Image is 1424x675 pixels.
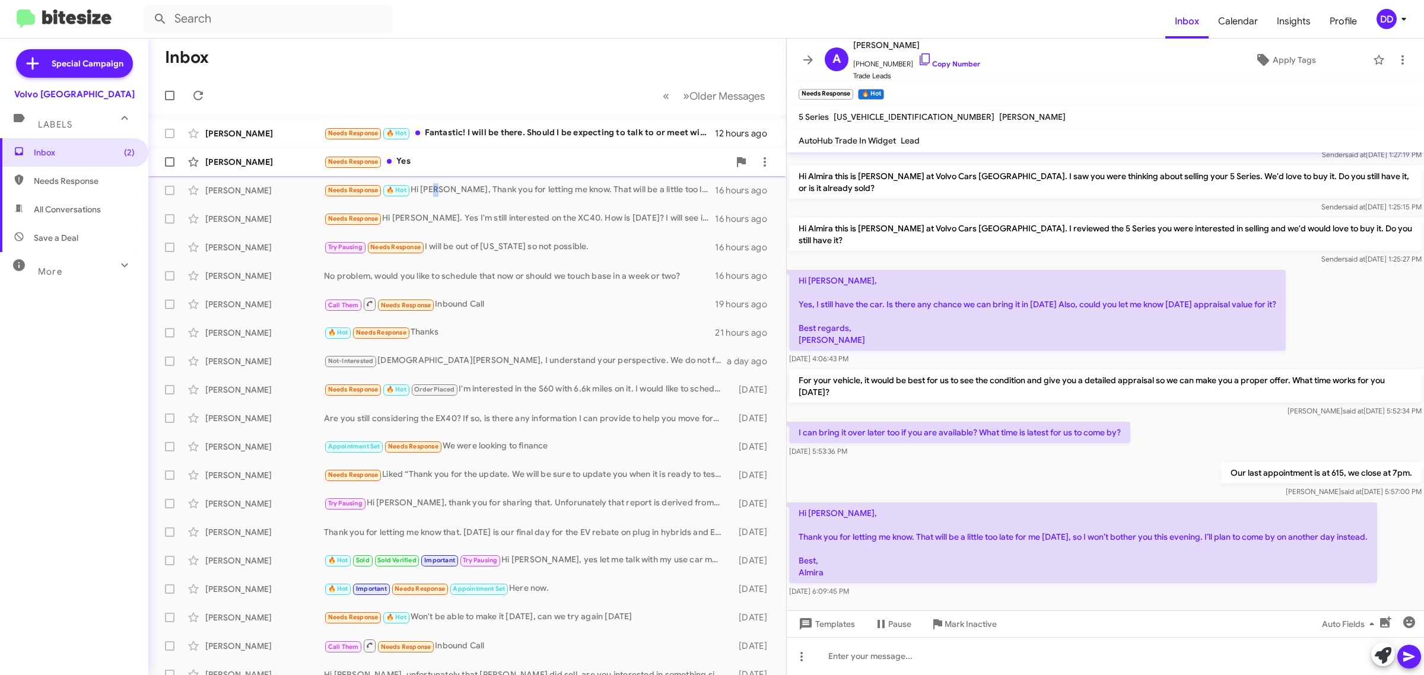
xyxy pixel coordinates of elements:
[324,496,727,510] div: Hi [PERSON_NAME], thank you for sharing that. Unforunately that report is derived from our servic...
[727,612,777,623] div: [DATE]
[328,556,348,564] span: 🔥 Hot
[676,84,772,108] button: Next
[1165,4,1209,39] a: Inbox
[424,556,455,564] span: Important
[386,186,406,194] span: 🔥 Hot
[715,184,777,196] div: 16 hours ago
[16,49,133,78] a: Special Campaign
[1345,150,1366,159] span: said at
[799,112,829,122] span: 5 Series
[1321,202,1422,211] span: Sender [DATE] 1:25:15 PM
[787,613,864,635] button: Templates
[205,241,324,253] div: [PERSON_NAME]
[205,156,324,168] div: [PERSON_NAME]
[356,329,406,336] span: Needs Response
[205,184,324,196] div: [PERSON_NAME]
[858,89,883,100] small: 🔥 Hot
[727,526,777,538] div: [DATE]
[1321,254,1422,263] span: Sender [DATE] 1:25:27 PM
[1344,202,1365,211] span: said at
[328,499,363,507] span: Try Pausing
[324,468,727,482] div: Liked “Thank you for the update. We will be sure to update you when it is ready to test drive.”
[1377,9,1397,29] div: DD
[715,298,777,310] div: 19 hours ago
[715,128,777,139] div: 12 hours ago
[799,135,896,146] span: AutoHub Trade In Widget
[324,212,715,225] div: Hi [PERSON_NAME]. Yes I'm still interested on the XC40. How is [DATE]? I will see if it's possibl...
[727,469,777,481] div: [DATE]
[205,469,324,481] div: [PERSON_NAME]
[328,215,379,222] span: Needs Response
[205,298,324,310] div: [PERSON_NAME]
[205,555,324,566] div: [PERSON_NAME]
[1320,4,1366,39] a: Profile
[1322,613,1379,635] span: Auto Fields
[921,613,1006,635] button: Mark Inactive
[663,88,669,103] span: «
[727,355,777,367] div: a day ago
[328,585,348,593] span: 🔥 Hot
[205,213,324,225] div: [PERSON_NAME]
[853,52,980,70] span: [PHONE_NUMBER]
[1221,462,1422,483] p: Our last appointment is at 615, we close at 7pm.
[328,643,359,651] span: Call Them
[324,297,715,311] div: Inbound Call
[683,88,689,103] span: »
[1209,4,1267,39] a: Calendar
[328,158,379,165] span: Needs Response
[205,270,324,282] div: [PERSON_NAME]
[656,84,676,108] button: Previous
[715,327,777,339] div: 21 hours ago
[328,243,363,251] span: Try Pausing
[853,38,980,52] span: [PERSON_NAME]
[727,412,777,424] div: [DATE]
[144,5,393,33] input: Search
[324,183,715,197] div: Hi [PERSON_NAME], Thank you for letting me know. That will be a little too late for me [DATE], so...
[324,354,727,368] div: [DEMOGRAPHIC_DATA][PERSON_NAME], I understand your perspective. We do not feel it is a big ask fo...
[205,412,324,424] div: [PERSON_NAME]
[727,640,777,652] div: [DATE]
[789,218,1422,251] p: Hi Almira this is [PERSON_NAME] at Volvo Cars [GEOGRAPHIC_DATA]. I reviewed the 5 Series you were...
[796,613,855,635] span: Templates
[328,357,374,365] span: Not-Interested
[328,186,379,194] span: Needs Response
[328,471,379,479] span: Needs Response
[945,613,997,635] span: Mark Inactive
[1312,613,1388,635] button: Auto Fields
[38,119,72,130] span: Labels
[324,638,727,653] div: Inbound Call
[715,241,777,253] div: 16 hours ago
[205,498,324,510] div: [PERSON_NAME]
[328,301,359,309] span: Call Them
[205,583,324,595] div: [PERSON_NAME]
[356,585,387,593] span: Important
[34,232,78,244] span: Save a Deal
[789,447,847,456] span: [DATE] 5:53:36 PM
[324,240,715,254] div: I will be out of [US_STATE] so not possible.
[1286,487,1422,496] span: [PERSON_NAME] [DATE] 5:57:00 PM
[124,147,135,158] span: (2)
[205,384,324,396] div: [PERSON_NAME]
[324,610,727,624] div: Won't be able to make it [DATE], can we try again [DATE]
[165,48,209,67] h1: Inbox
[1203,49,1367,71] button: Apply Tags
[789,587,849,596] span: [DATE] 6:09:45 PM
[918,59,980,68] a: Copy Number
[1344,254,1365,263] span: said at
[832,50,841,69] span: A
[1322,150,1422,159] span: Sender [DATE] 1:27:19 PM
[789,422,1130,443] p: I can bring it over later too if you are available? What time is latest for us to come by?
[324,126,715,140] div: Fantastic! I will be there. Should I be expecting to talk to or meet with anyone in particular?
[324,582,727,596] div: Here now.
[834,112,994,122] span: [US_VEHICLE_IDENTIFICATION_NUMBER]
[205,355,324,367] div: [PERSON_NAME]
[656,84,772,108] nav: Page navigation example
[789,165,1422,199] p: Hi Almira this is [PERSON_NAME] at Volvo Cars [GEOGRAPHIC_DATA]. I saw you were thinking about se...
[386,386,406,393] span: 🔥 Hot
[328,613,379,621] span: Needs Response
[689,90,765,103] span: Older Messages
[1273,49,1316,71] span: Apply Tags
[727,441,777,453] div: [DATE]
[205,441,324,453] div: [PERSON_NAME]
